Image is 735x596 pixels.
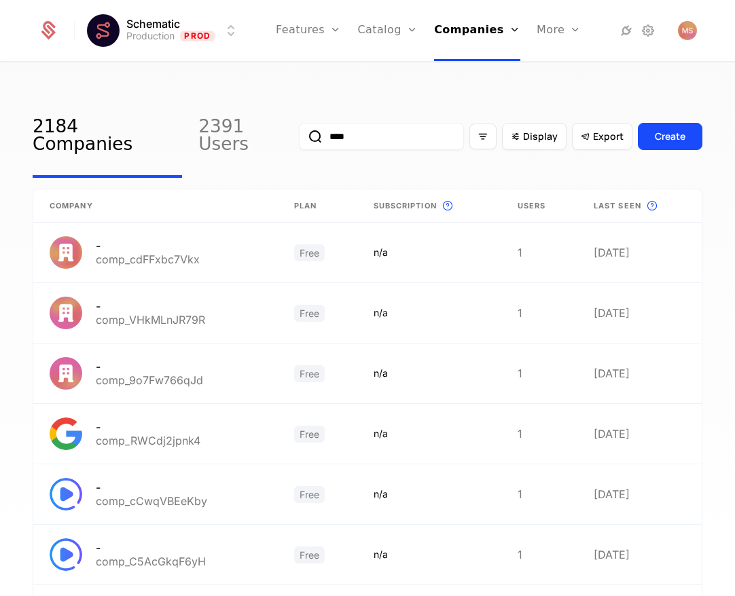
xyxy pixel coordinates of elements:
span: Prod [180,31,215,41]
span: Export [593,130,624,143]
a: 2391 Users [198,96,299,178]
button: Export [572,123,632,150]
th: Users [501,189,577,223]
a: Integrations [618,22,634,39]
button: Select environment [91,16,239,45]
button: Display [502,123,567,150]
div: Create [655,130,685,143]
button: Filter options [469,124,497,149]
span: Schematic [126,18,180,29]
a: 2184 Companies [33,96,182,178]
span: Subscription [374,200,437,212]
button: Open user button [678,21,697,40]
a: Settings [640,22,656,39]
button: Create [638,123,702,150]
div: Production [126,29,175,43]
img: Mark Simkiv [678,21,697,40]
th: Plan [278,189,357,223]
img: Schematic [87,14,120,47]
span: Display [523,130,558,143]
span: Last seen [594,200,641,212]
th: Company [33,189,278,223]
